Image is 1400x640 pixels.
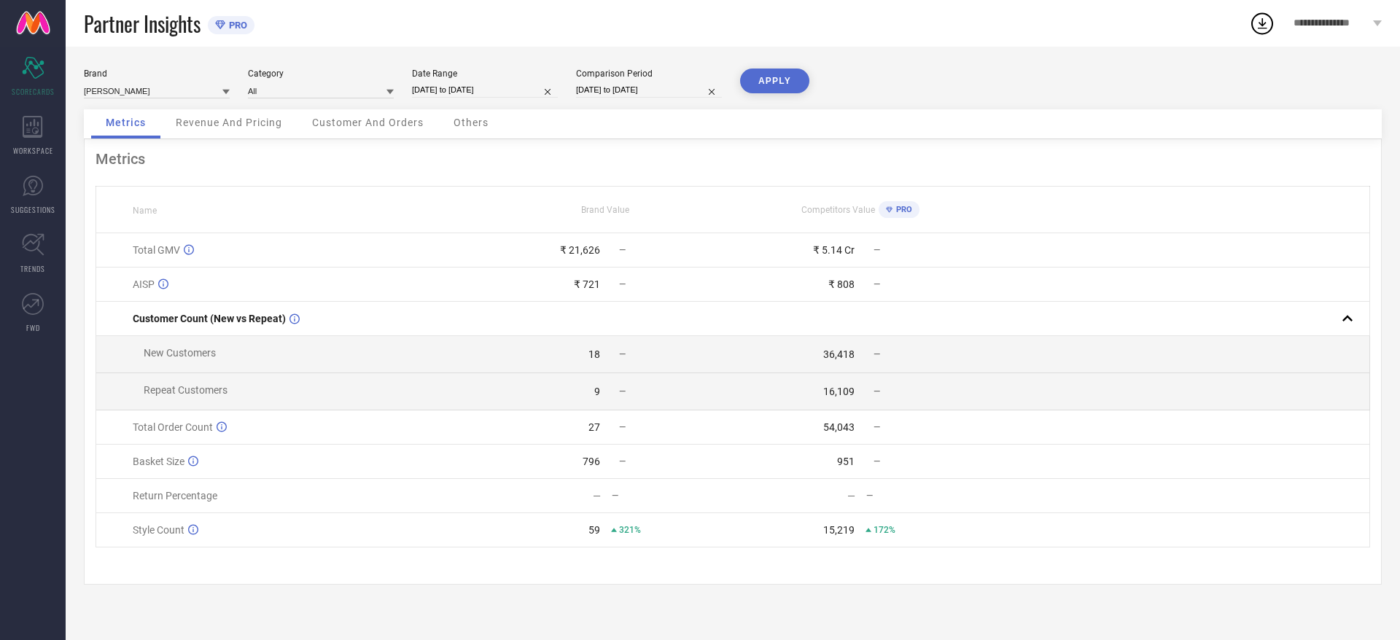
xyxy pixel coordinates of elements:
span: Total Order Count [133,421,213,433]
span: — [874,349,880,359]
span: Repeat Customers [144,384,227,396]
span: Return Percentage [133,490,217,502]
span: 172% [874,525,895,535]
span: — [874,386,880,397]
span: Basket Size [133,456,184,467]
div: ₹ 721 [574,278,600,290]
div: 18 [588,348,600,360]
div: Brand [84,69,230,79]
span: 321% [619,525,641,535]
span: Metrics [106,117,146,128]
div: 36,418 [823,348,855,360]
input: Select date range [412,82,558,98]
span: Name [133,206,157,216]
span: — [874,279,880,289]
span: — [619,386,626,397]
div: — [847,490,855,502]
div: ₹ 21,626 [560,244,600,256]
span: Others [454,117,489,128]
div: Date Range [412,69,558,79]
span: FWD [26,322,40,333]
span: Brand Value [581,205,629,215]
div: — [593,490,601,502]
span: — [874,245,880,255]
span: — [619,456,626,467]
div: 951 [837,456,855,467]
span: Competitors Value [801,205,875,215]
div: Open download list [1249,10,1275,36]
div: 27 [588,421,600,433]
div: 16,109 [823,386,855,397]
button: APPLY [740,69,809,93]
div: Category [248,69,394,79]
div: 9 [594,386,600,397]
span: SUGGESTIONS [11,204,55,215]
div: — [612,491,732,501]
div: 59 [588,524,600,536]
span: SCORECARDS [12,86,55,97]
div: Comparison Period [576,69,722,79]
div: 15,219 [823,524,855,536]
span: — [874,422,880,432]
div: ₹ 808 [828,278,855,290]
span: — [619,349,626,359]
span: — [619,422,626,432]
span: WORKSPACE [13,145,53,156]
span: Customer Count (New vs Repeat) [133,313,286,324]
span: Revenue And Pricing [176,117,282,128]
div: ₹ 5.14 Cr [813,244,855,256]
span: Style Count [133,524,184,536]
div: Metrics [96,150,1370,168]
div: 796 [583,456,600,467]
span: PRO [892,205,912,214]
span: Total GMV [133,244,180,256]
span: AISP [133,278,155,290]
span: TRENDS [20,263,45,274]
div: — [866,491,987,501]
span: New Customers [144,347,216,359]
span: PRO [225,20,247,31]
span: Partner Insights [84,9,201,39]
span: — [619,245,626,255]
span: — [874,456,880,467]
span: Customer And Orders [312,117,424,128]
span: — [619,279,626,289]
div: 54,043 [823,421,855,433]
input: Select comparison period [576,82,722,98]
